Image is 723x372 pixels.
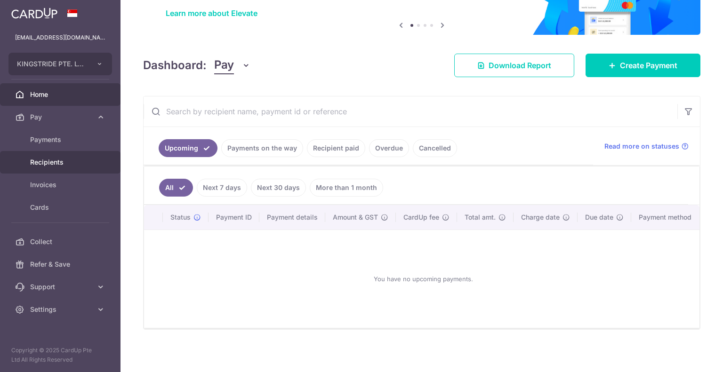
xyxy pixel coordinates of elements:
th: Payment ID [209,205,259,230]
span: Charge date [521,213,560,222]
span: Read more on statuses [604,142,679,151]
span: Pay [214,56,234,74]
span: Support [30,282,92,292]
span: Total amt. [465,213,496,222]
span: Create Payment [620,60,677,71]
th: Payment method [631,205,703,230]
a: More than 1 month [310,179,383,197]
a: Download Report [454,54,574,77]
a: Learn more about Elevate [166,8,257,18]
h4: Dashboard: [143,57,207,74]
span: Amount & GST [333,213,378,222]
img: CardUp [11,8,57,19]
span: KINGSTRIDE PTE. LTD. [17,59,87,69]
a: Next 7 days [197,179,247,197]
span: Payments [30,135,92,144]
div: You have no upcoming payments. [155,237,691,320]
span: Download Report [489,60,551,71]
a: Cancelled [413,139,457,157]
span: Recipients [30,158,92,167]
span: CardUp fee [403,213,439,222]
a: Overdue [369,139,409,157]
a: Next 30 days [251,179,306,197]
button: Pay [214,56,250,74]
a: All [159,179,193,197]
button: KINGSTRIDE PTE. LTD. [8,53,112,75]
span: Home [30,90,92,99]
p: [EMAIL_ADDRESS][DOMAIN_NAME] [15,33,105,42]
a: Read more on statuses [604,142,689,151]
span: Settings [30,305,92,314]
a: Payments on the way [221,139,303,157]
span: Pay [30,112,92,122]
a: Recipient paid [307,139,365,157]
span: Refer & Save [30,260,92,269]
a: Create Payment [586,54,700,77]
span: Due date [585,213,613,222]
span: Collect [30,237,92,246]
a: Upcoming [159,139,217,157]
span: Cards [30,203,92,212]
th: Payment details [259,205,325,230]
span: Status [170,213,191,222]
span: Invoices [30,180,92,190]
input: Search by recipient name, payment id or reference [144,96,677,127]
